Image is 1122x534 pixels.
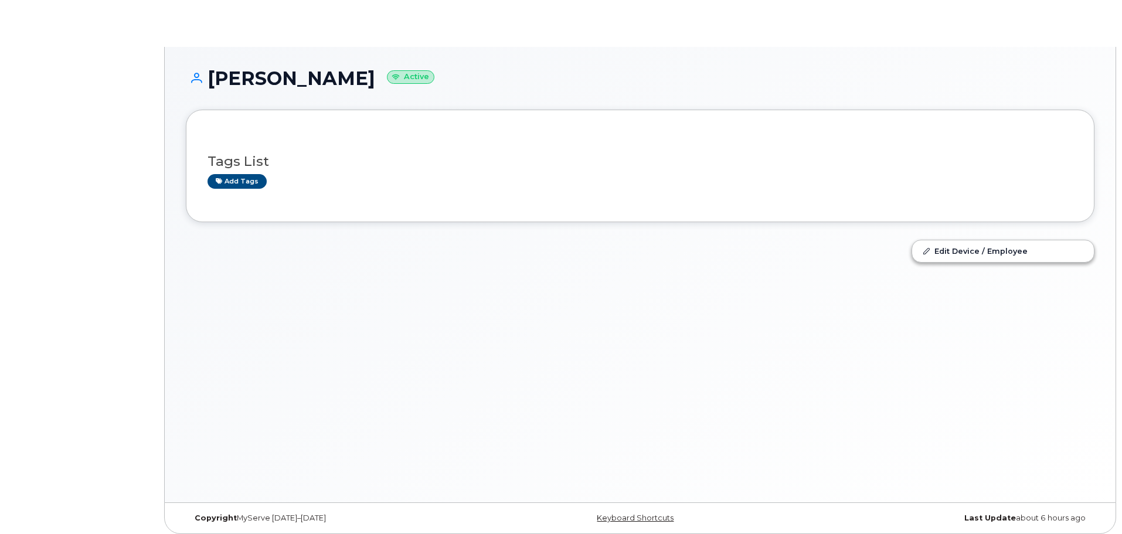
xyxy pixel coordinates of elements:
h3: Tags List [208,154,1073,169]
a: Keyboard Shortcuts [597,513,674,522]
a: Add tags [208,174,267,189]
strong: Last Update [964,513,1016,522]
h1: [PERSON_NAME] [186,68,1094,89]
div: MyServe [DATE]–[DATE] [186,513,489,523]
a: Edit Device / Employee [912,240,1094,261]
strong: Copyright [195,513,237,522]
small: Active [387,70,434,84]
div: about 6 hours ago [791,513,1094,523]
